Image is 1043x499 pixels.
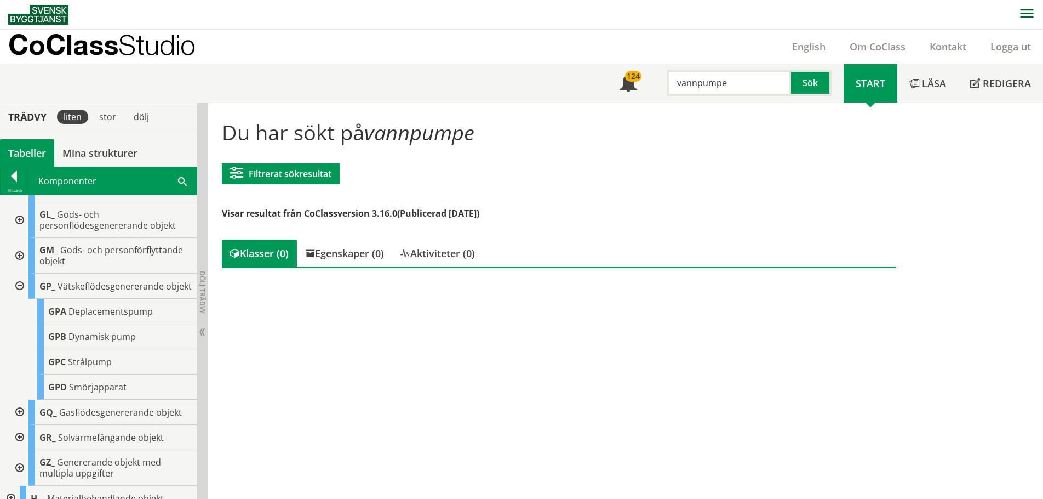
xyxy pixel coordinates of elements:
span: Notifikationer [620,76,637,93]
a: Logga ut [978,40,1043,53]
div: Komponenter [28,167,197,195]
a: Kontakt [918,40,978,53]
span: Dölj trädvy [198,271,207,314]
h1: Du har sökt på [222,120,895,144]
div: 124 [625,71,641,82]
span: Läsa [922,77,946,90]
a: Start [844,64,897,103]
p: CoClass [8,38,196,51]
a: Om CoClass [838,40,918,53]
div: Aktiviteter (0) [392,240,483,267]
button: Filtrerat sökresultat [222,163,340,184]
span: Start [856,77,885,90]
span: GPA [48,305,66,317]
span: GPC [48,356,66,368]
a: Redigera [958,64,1043,103]
div: liten [57,110,88,124]
div: stor [93,110,123,124]
a: Läsa [897,64,958,103]
button: Sök [791,70,832,96]
span: Sök i tabellen [178,175,187,186]
a: Mina strukturer [54,139,146,167]
span: Genererande objekt med multipla uppgifter [39,456,161,479]
input: Sök [667,70,791,96]
span: Smörjapparat [69,381,127,393]
div: Egenskaper (0) [297,240,392,267]
span: (Publicerad [DATE]) [397,207,479,219]
span: Solvärmefångande objekt [58,432,164,444]
span: Gasflödesgenererande objekt [59,406,182,418]
span: GPD [48,381,67,393]
span: Deplacementspump [68,305,153,317]
span: Visar resultat från CoClassversion 3.16.0 [222,207,397,219]
div: dölj [127,110,156,124]
a: English [780,40,838,53]
div: Trädvy [2,111,53,123]
span: GZ_ [39,456,55,468]
span: Studio [118,29,196,61]
a: 124 [608,64,649,103]
span: vannpumpe [364,118,474,146]
span: Dynamisk pump [68,331,136,343]
span: Strålpump [68,356,112,368]
span: GPB [48,331,66,343]
img: Svensk Byggtjänst [8,5,68,25]
div: Klasser (0) [222,240,297,267]
span: Redigera [983,77,1031,90]
span: Vätskeflödesgenererande objekt [58,280,192,292]
span: Gods- och personförflyttande objekt [39,244,183,267]
span: Gods- och personflödesgenererande objekt [39,208,176,231]
span: GQ_ [39,406,57,418]
span: GP_ [39,280,55,292]
div: Tillbaka [1,186,28,195]
span: GR_ [39,432,56,444]
span: GL_ [39,208,55,220]
a: CoClassStudio [8,30,219,64]
span: GM_ [39,244,58,256]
